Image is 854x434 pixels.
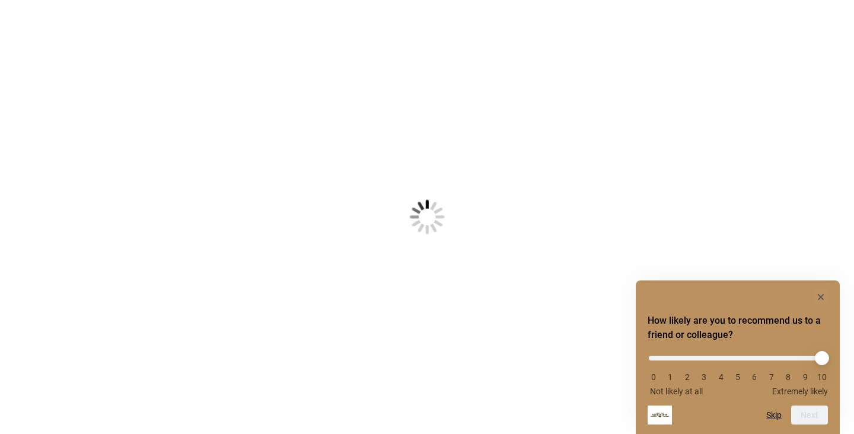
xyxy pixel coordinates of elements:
li: 9 [799,372,811,382]
li: 8 [782,372,794,382]
li: 6 [748,372,760,382]
li: 3 [698,372,710,382]
li: 0 [648,372,659,382]
button: Hide survey [814,290,828,304]
button: Skip [766,410,782,420]
span: Not likely at all [650,387,703,396]
div: How likely are you to recommend us to a friend or colleague? Select an option from 0 to 10, with ... [648,347,828,396]
div: How likely are you to recommend us to a friend or colleague? Select an option from 0 to 10, with ... [648,290,828,425]
li: 1 [664,372,676,382]
img: Loading [351,141,503,293]
li: 2 [681,372,693,382]
li: 5 [732,372,744,382]
li: 4 [715,372,727,382]
li: 10 [816,372,828,382]
span: Extremely likely [772,387,828,396]
h2: How likely are you to recommend us to a friend or colleague? Select an option from 0 to 10, with ... [648,314,828,342]
li: 7 [766,372,777,382]
button: Next question [791,406,828,425]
